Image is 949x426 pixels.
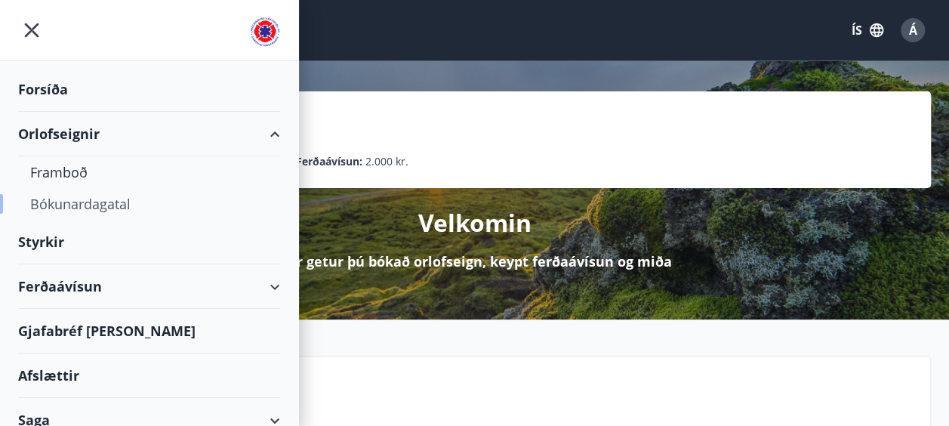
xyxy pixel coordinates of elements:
[909,22,917,39] span: Á
[18,17,45,44] button: menu
[18,220,280,264] div: Styrkir
[18,67,280,112] div: Forsíða
[418,206,532,239] p: Velkomin
[296,153,362,170] p: Ferðaávísun :
[30,188,268,220] div: Bókunardagatal
[129,394,918,420] p: Næstu helgi
[18,264,280,309] div: Ferðaávísun
[895,12,931,48] button: Á
[365,153,408,170] span: 2.000 kr.
[278,252,672,271] p: Hér getur þú bókað orlofseign, keypt ferðaávísun og miða
[18,353,280,398] div: Afslættir
[30,156,268,188] div: Framboð
[250,17,280,47] img: union_logo
[843,17,892,44] button: ÍS
[18,309,280,353] div: Gjafabréf [PERSON_NAME]
[18,112,280,156] div: Orlofseignir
